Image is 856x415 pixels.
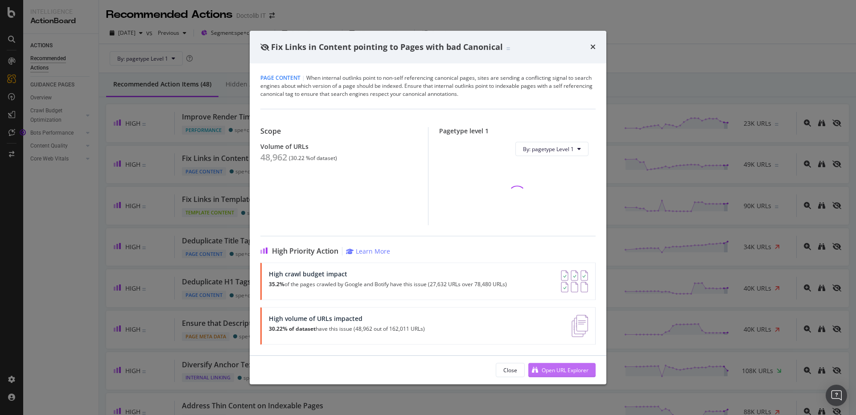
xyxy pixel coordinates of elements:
[515,142,588,156] button: By: pagetype Level 1
[269,281,507,288] p: of the pages crawled by Google and Botify have this issue (27,632 URLs over 78,480 URLs)
[260,74,300,82] span: Page Content
[439,127,596,135] div: Pagetype level 1
[590,41,596,53] div: times
[271,41,503,52] span: Fix Links in Content pointing to Pages with bad Canonical
[260,152,287,163] div: 48,962
[269,270,507,278] div: High crawl budget impact
[269,315,425,322] div: High volume of URLs impacted
[523,145,574,153] span: By: pagetype Level 1
[356,247,390,255] div: Learn More
[572,315,588,337] img: e5DMFwAAAABJRU5ErkJggg==
[506,47,510,50] img: Equal
[260,74,596,98] div: When internal outlinks point to non-self referencing canonical pages, sites are sending a conflic...
[542,366,588,374] div: Open URL Explorer
[302,74,305,82] span: |
[260,44,269,51] div: eye-slash
[269,325,316,333] strong: 30.22% of dataset
[260,127,417,136] div: Scope
[346,247,390,255] a: Learn More
[269,326,425,332] p: have this issue (48,962 out of 162,011 URLs)
[503,366,517,374] div: Close
[289,155,337,161] div: ( 30.22 % of dataset )
[269,280,284,288] strong: 35.2%
[826,385,847,406] div: Open Intercom Messenger
[496,363,525,377] button: Close
[528,363,596,377] button: Open URL Explorer
[272,247,338,255] span: High Priority Action
[250,31,606,385] div: modal
[561,270,588,292] img: AY0oso9MOvYAAAAASUVORK5CYII=
[260,143,417,150] div: Volume of URLs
